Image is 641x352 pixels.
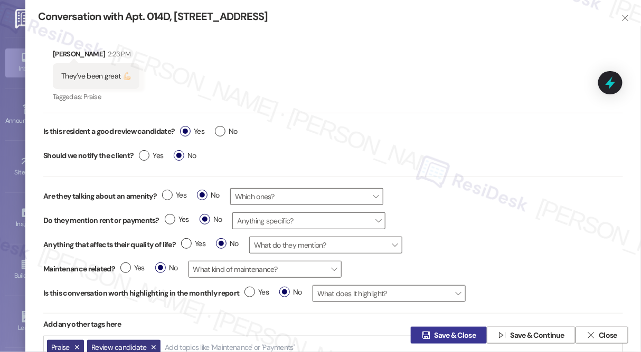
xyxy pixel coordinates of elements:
i:  [587,331,595,339]
span: Yes [139,150,163,161]
div: They’ve been great 💪🏻 [61,71,131,82]
span: Yes [162,190,186,201]
span: Yes [180,126,204,137]
button: Close [576,327,628,344]
span: Save & Close [435,330,476,341]
div: [PERSON_NAME] [53,48,139,63]
span: Praise [83,92,101,101]
span: Yes [165,214,189,225]
i:  [422,331,430,339]
div: Conversation with Apt. 014D, [STREET_ADDRESS] [38,9,604,24]
label: Is this conversation worth highlighting in the monthly report [43,288,239,299]
label: Anything that affects their quality of life? [43,239,176,250]
button: Save & Close [411,327,487,344]
span: Yes [244,287,269,298]
span: What does it highlight? [313,285,466,302]
span: No [174,150,196,161]
div: Tagged as: [53,89,139,104]
label: Is this resident a good review candidate? [43,123,175,140]
span: No [279,287,302,298]
span: Save & Continue [511,330,565,341]
div: 2:23 PM [106,48,130,60]
label: Maintenance related? [43,263,115,275]
span: What kind of maintenance? [188,261,342,278]
div: Add any other tags here [43,314,623,335]
span: No [216,238,239,249]
label: Should we notify the client? [43,148,134,164]
span: Which ones? [230,188,383,205]
label: Do they mention rent or payments? [43,215,159,226]
span: No [197,190,220,201]
span: Close [599,330,617,341]
i:  [498,331,506,339]
span: Yes [120,262,145,273]
span: No [215,126,238,137]
span: What do they mention? [249,237,402,253]
span: Yes [181,238,205,249]
span: No [155,262,178,273]
span: Anything specific? [232,212,385,229]
button: Save & Continue [487,327,576,344]
label: Are they talking about an amenity? [43,191,157,202]
span: No [200,214,222,225]
i:  [621,14,629,22]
